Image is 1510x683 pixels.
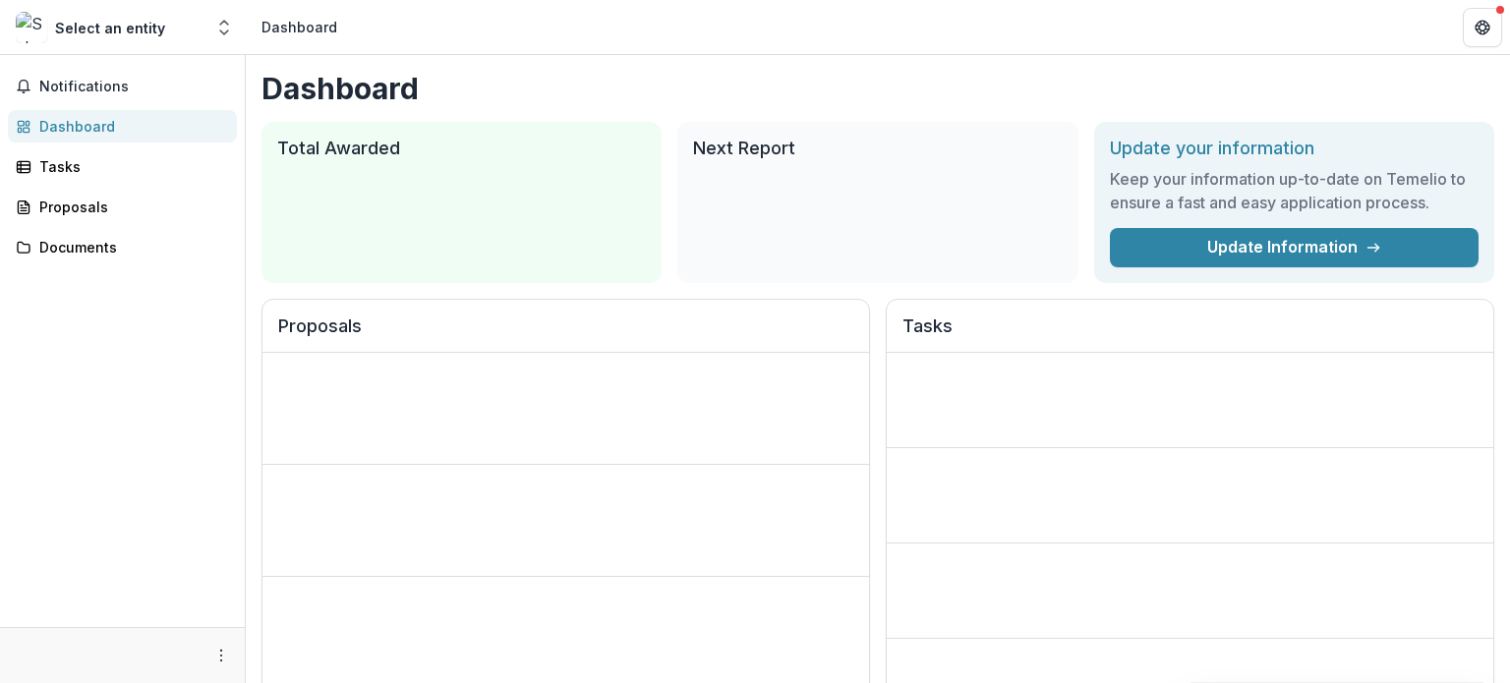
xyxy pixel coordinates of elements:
h2: Proposals [278,315,853,353]
div: Dashboard [39,116,221,137]
a: Update Information [1110,228,1479,267]
span: Notifications [39,79,229,95]
h3: Keep your information up-to-date on Temelio to ensure a fast and easy application process. [1110,167,1479,214]
h2: Next Report [693,138,1062,159]
button: Open entity switcher [210,8,238,47]
div: Select an entity [55,18,165,38]
div: Documents [39,237,221,257]
img: Select an entity [16,12,47,43]
h2: Update your information [1110,138,1479,159]
h1: Dashboard [261,71,1494,106]
h2: Total Awarded [277,138,646,159]
button: Get Help [1463,8,1502,47]
button: Notifications [8,71,237,102]
a: Dashboard [8,110,237,142]
div: Tasks [39,156,221,177]
a: Tasks [8,150,237,183]
nav: breadcrumb [254,13,345,41]
h2: Tasks [902,315,1478,353]
a: Documents [8,231,237,263]
a: Proposals [8,191,237,223]
div: Proposals [39,197,221,217]
div: Dashboard [261,17,337,37]
button: More [209,644,233,667]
